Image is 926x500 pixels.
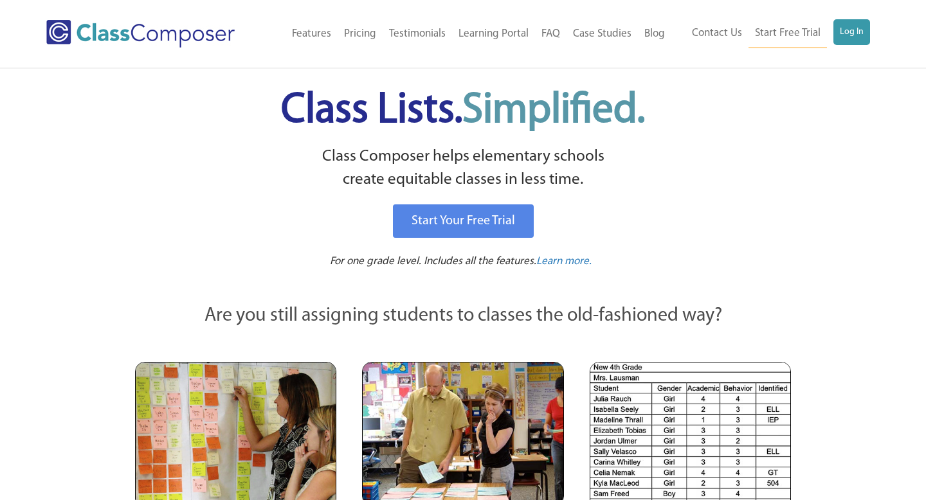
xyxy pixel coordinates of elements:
[264,20,671,48] nav: Header Menu
[685,19,749,48] a: Contact Us
[412,215,515,228] span: Start Your Free Trial
[133,145,793,192] p: Class Composer helps elementary schools create equitable classes in less time.
[671,19,870,48] nav: Header Menu
[536,254,592,270] a: Learn more.
[338,20,383,48] a: Pricing
[383,20,452,48] a: Testimonials
[749,19,827,48] a: Start Free Trial
[393,204,534,238] a: Start Your Free Trial
[286,20,338,48] a: Features
[567,20,638,48] a: Case Studies
[638,20,671,48] a: Blog
[462,90,645,132] span: Simplified.
[330,256,536,267] span: For one grade level. Includes all the features.
[833,19,870,45] a: Log In
[535,20,567,48] a: FAQ
[135,302,791,330] p: Are you still assigning students to classes the old-fashioned way?
[281,90,645,132] span: Class Lists.
[536,256,592,267] span: Learn more.
[452,20,535,48] a: Learning Portal
[46,20,235,48] img: Class Composer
